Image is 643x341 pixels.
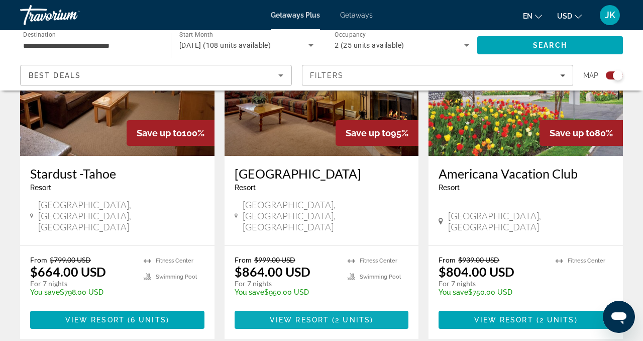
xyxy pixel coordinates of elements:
span: You save [30,288,60,296]
a: Getaways [340,11,373,19]
button: Filters [302,65,574,86]
span: en [523,12,532,20]
button: User Menu [597,5,623,26]
span: Resort [30,184,51,192]
button: View Resort(2 units) [235,311,409,329]
span: Occupancy [335,31,366,38]
span: JK [605,10,615,20]
span: View Resort [474,316,533,324]
p: $750.00 USD [439,288,546,296]
span: [GEOGRAPHIC_DATA], [GEOGRAPHIC_DATA], [GEOGRAPHIC_DATA] [38,199,204,232]
span: From [235,255,252,264]
span: Save up to [550,128,595,138]
a: [GEOGRAPHIC_DATA] [235,166,409,181]
span: USD [557,12,572,20]
span: Fitness Center [360,258,397,264]
span: From [439,255,456,264]
span: From [30,255,47,264]
iframe: Button to launch messaging window [603,301,635,333]
a: Stardust -Tahoe [30,166,204,181]
span: [GEOGRAPHIC_DATA], [GEOGRAPHIC_DATA] [448,210,613,232]
a: Americana Vacation Club [439,166,613,181]
span: Search [533,41,567,49]
span: 2 (25 units available) [335,41,404,49]
p: $804.00 USD [439,264,514,279]
p: $664.00 USD [30,264,106,279]
span: You save [439,288,468,296]
span: $799.00 USD [50,255,91,264]
button: Search [477,36,623,54]
span: View Resort [65,316,125,324]
span: Swimming Pool [360,274,401,280]
a: Travorium [20,2,121,28]
button: Change language [523,9,542,23]
span: Best Deals [29,71,81,79]
span: Swimming Pool [156,274,197,280]
span: You save [235,288,264,296]
p: For 7 nights [235,279,338,288]
button: View Resort(6 units) [30,311,204,329]
input: Select destination [23,40,158,52]
span: Save up to [346,128,391,138]
div: 80% [540,120,623,146]
div: 95% [336,120,418,146]
span: Resort [439,184,460,192]
a: Getaways Plus [271,11,320,19]
p: For 7 nights [439,279,546,288]
span: Resort [235,184,256,192]
span: Start Month [179,31,213,38]
span: ( ) [329,316,373,324]
div: 100% [127,120,215,146]
button: View Resort(2 units) [439,311,613,329]
span: Save up to [137,128,182,138]
p: For 7 nights [30,279,134,288]
span: Destination [23,31,56,38]
span: Map [583,68,598,82]
p: $950.00 USD [235,288,338,296]
span: View Resort [270,316,329,324]
p: $798.00 USD [30,288,134,296]
span: ( ) [533,316,578,324]
span: [GEOGRAPHIC_DATA], [GEOGRAPHIC_DATA], [GEOGRAPHIC_DATA] [243,199,409,232]
span: $939.00 USD [458,255,499,264]
p: $864.00 USD [235,264,310,279]
span: 2 units [540,316,575,324]
span: 2 units [335,316,370,324]
span: $999.00 USD [254,255,295,264]
span: Fitness Center [568,258,605,264]
span: ( ) [125,316,169,324]
mat-select: Sort by [29,69,283,81]
span: 6 units [131,316,166,324]
button: Change currency [557,9,582,23]
span: Filters [310,71,344,79]
span: [DATE] (108 units available) [179,41,271,49]
span: Fitness Center [156,258,193,264]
